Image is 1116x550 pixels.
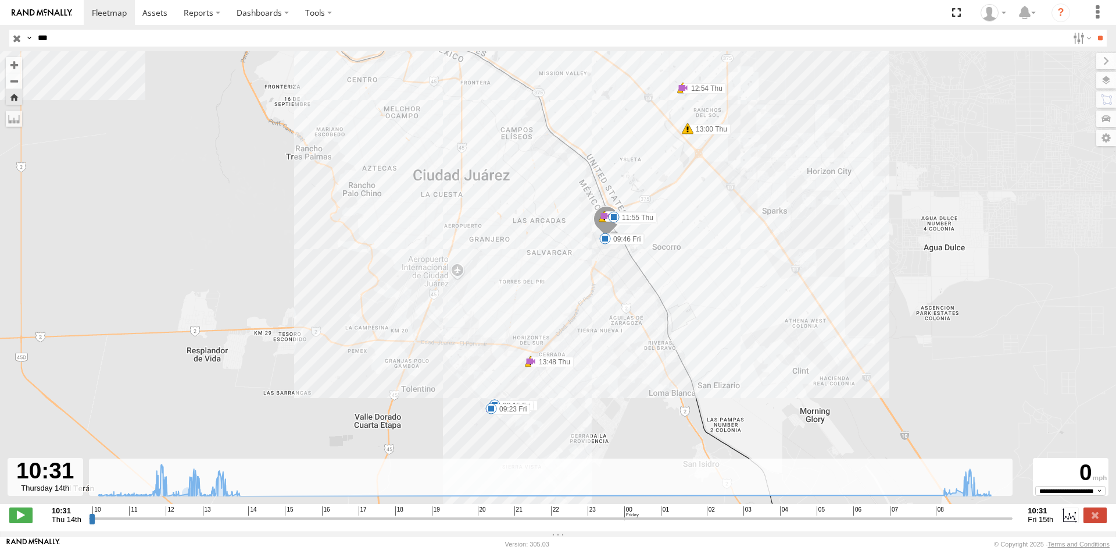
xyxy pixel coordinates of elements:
span: 00 [624,506,639,520]
label: 11:28 Thu [605,211,648,222]
label: Play/Stop [9,508,33,523]
span: 05 [817,506,825,516]
label: 09:50 Fri [606,233,645,244]
span: 22 [551,506,559,516]
span: 18 [395,506,403,516]
span: Thu 14th Aug 2025 [52,515,81,524]
div: Version: 305.03 [505,541,549,548]
span: 16 [322,506,330,516]
span: 02 [707,506,715,516]
button: Zoom out [6,73,22,89]
label: 09:23 Fri [491,404,530,414]
span: 19 [432,506,440,516]
i: ? [1051,3,1070,22]
div: DAVID ARRIETA [977,4,1010,22]
span: 21 [514,506,523,516]
label: 08:15 Fri [495,400,534,411]
span: 10 [92,506,101,516]
span: 06 [853,506,861,516]
label: 09:46 Fri [605,234,644,244]
button: Zoom in [6,57,22,73]
span: 04 [780,506,788,516]
label: 11:55 Thu [614,212,657,223]
span: 03 [743,506,752,516]
label: 13:48 Thu [531,357,574,367]
span: 20 [478,506,486,516]
label: Search Filter Options [1068,30,1093,47]
span: 01 [661,506,669,516]
div: 5 [488,399,500,411]
label: Search Query [24,30,34,47]
span: 14 [248,506,256,516]
span: 11 [129,506,137,516]
label: 11:59 Thu [615,214,658,224]
strong: 10:31 [52,506,81,515]
span: 17 [359,506,367,516]
span: 23 [588,506,596,516]
strong: 10:31 [1028,506,1053,515]
label: 09:28 Fri [491,404,530,415]
div: 0 [1035,460,1107,486]
span: 12 [166,506,174,516]
a: Visit our Website [6,538,60,550]
span: Fri 15th Aug 2025 [1028,515,1053,524]
label: Map Settings [1096,130,1116,146]
label: 13:00 Thu [688,124,731,134]
label: Measure [6,111,22,127]
img: rand-logo.svg [12,9,72,17]
span: 15 [285,506,293,516]
button: Zoom Home [6,89,22,105]
span: 07 [890,506,898,516]
div: © Copyright 2025 - [994,541,1110,548]
label: Close [1083,508,1107,523]
div: 5 [599,211,610,222]
a: Terms and Conditions [1048,541,1110,548]
span: 08 [936,506,944,516]
span: 13 [203,506,211,516]
label: 12:54 Thu [683,83,726,94]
